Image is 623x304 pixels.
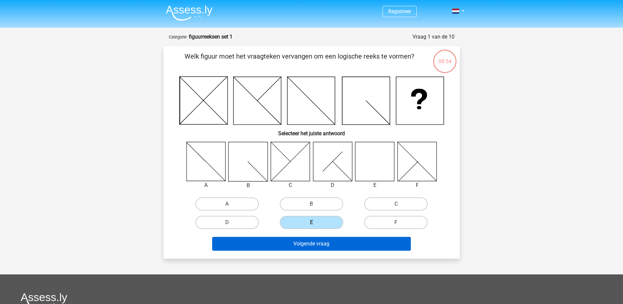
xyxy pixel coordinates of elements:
div: D [308,181,358,189]
div: B [223,182,273,190]
label: F [364,216,428,229]
div: A [181,181,231,189]
label: C [364,197,428,211]
label: D [195,216,259,229]
h6: Selecteer het juiste antwoord [174,125,449,137]
img: Assessly [166,5,212,21]
div: Vraag 1 van de 10 [412,33,455,41]
div: E [350,181,400,189]
div: F [392,181,442,189]
small: Categorie: [169,35,188,39]
label: B [280,197,343,211]
strong: figuurreeksen set 1 [189,34,233,40]
button: Volgende vraag [212,237,411,251]
div: 08:54 [433,49,457,65]
p: Welk figuur moet het vraagteken vervangen om een logische reeks te vormen? [174,51,425,71]
label: A [195,197,259,211]
div: C [266,181,315,189]
label: E [280,216,343,229]
a: Registreer [388,8,411,14]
